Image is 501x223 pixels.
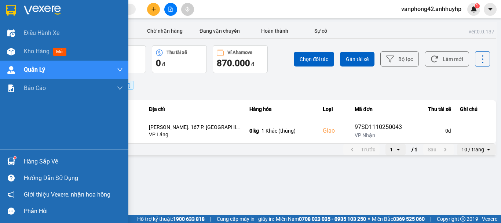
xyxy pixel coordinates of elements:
[213,45,268,73] button: Ví Ahamove870.000 đ
[185,7,190,12] span: aim
[249,127,314,134] div: - 1 Khác (thùng)
[471,6,477,12] img: icon-new-feature
[302,24,339,38] button: Sự cố
[395,4,467,14] span: vanphong42.anhhuyhp
[355,123,402,132] div: 97SD1110250043
[323,126,346,135] div: Giao
[343,144,380,155] button: previous page. current page 1 / 1
[412,145,417,154] span: / 1
[390,146,393,153] div: 1
[395,147,401,152] svg: open
[368,217,370,220] span: ⚪️
[430,215,431,223] span: |
[7,66,15,74] img: warehouse-icon
[24,173,123,184] div: Hướng dẫn sử dụng
[475,3,480,8] sup: 1
[411,105,451,114] div: Thu tài xế
[456,100,496,118] th: Ghi chú
[145,100,245,118] th: Địa chỉ
[423,144,454,155] button: next page. current page 1 / 1
[340,52,374,66] button: Gán tài xế
[210,215,211,223] span: |
[181,3,194,16] button: aim
[487,6,494,12] span: caret-down
[24,206,123,217] div: Phản hồi
[411,127,451,134] div: 0 đ
[152,45,207,73] button: Thu tài xế0 đ
[355,132,402,139] div: VP Nhận
[7,158,15,165] img: warehouse-icon
[294,52,334,66] button: Chọn đối tác
[156,57,203,69] div: đ
[156,58,161,68] span: 0
[393,216,425,222] strong: 0369 525 060
[164,3,177,16] button: file-add
[380,51,419,66] button: Bộ lọc
[300,55,328,63] span: Chọn đối tác
[8,191,15,198] span: notification
[245,100,318,118] th: Hàng hóa
[372,215,425,223] span: Miền Bắc
[24,65,45,74] span: Quản Lý
[249,128,259,134] span: 0 kg
[8,175,15,181] span: question-circle
[350,100,406,118] th: Mã đơn
[24,156,123,167] div: Hàng sắp về
[149,123,241,131] div: [PERSON_NAME]. 167 P. [GEOGRAPHIC_DATA], [GEOGRAPHIC_DATA], [GEOGRAPHIC_DATA], [GEOGRAPHIC_DATA],...
[461,146,484,153] div: 10 / trang
[460,216,465,222] span: copyright
[425,51,469,66] button: Làm mới
[168,7,173,12] span: file-add
[117,67,123,73] span: down
[217,57,264,69] div: đ
[6,5,16,16] img: logo-vxr
[299,216,366,222] strong: 0708 023 035 - 0935 103 250
[137,24,192,38] button: Chờ nhận hàng
[24,28,59,37] span: Điều hành xe
[192,24,247,38] button: Đang vận chuyển
[137,215,205,223] span: Hỗ trợ kỹ thuật:
[149,131,241,138] div: VP Láng
[486,147,491,152] svg: open
[53,48,66,56] span: mới
[346,55,369,63] span: Gán tài xế
[7,84,15,92] img: solution-icon
[227,50,252,55] div: Ví Ahamove
[173,216,205,222] strong: 1900 633 818
[318,100,350,118] th: Loại
[7,29,15,37] img: warehouse-icon
[217,58,250,68] span: 870.000
[147,3,160,16] button: plus
[247,24,302,38] button: Hoàn thành
[151,7,156,12] span: plus
[476,3,478,8] span: 1
[14,157,16,159] sup: 1
[24,190,110,199] span: Giới thiệu Vexere, nhận hoa hồng
[167,50,187,55] div: Thu tài xế
[7,48,15,55] img: warehouse-icon
[24,48,50,55] span: Kho hàng
[8,208,15,215] span: message
[24,83,46,93] span: Báo cáo
[485,146,486,153] input: Selected 10 / trang.
[217,215,274,223] span: Cung cấp máy in - giấy in:
[276,215,366,223] span: Miền Nam
[117,85,123,91] span: down
[484,3,497,16] button: caret-down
